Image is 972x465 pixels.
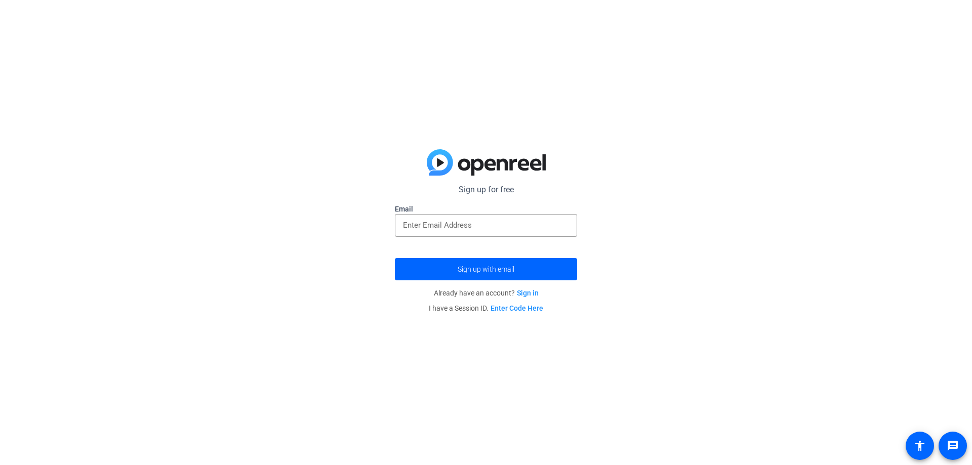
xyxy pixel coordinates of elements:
mat-icon: accessibility [914,440,926,452]
label: Email [395,204,577,214]
button: Sign up with email [395,258,577,280]
input: Enter Email Address [403,219,569,231]
span: Already have an account? [434,289,539,297]
span: I have a Session ID. [429,304,543,312]
img: blue-gradient.svg [427,149,546,176]
p: Sign up for free [395,184,577,196]
a: Enter Code Here [491,304,543,312]
mat-icon: message [947,440,959,452]
a: Sign in [517,289,539,297]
